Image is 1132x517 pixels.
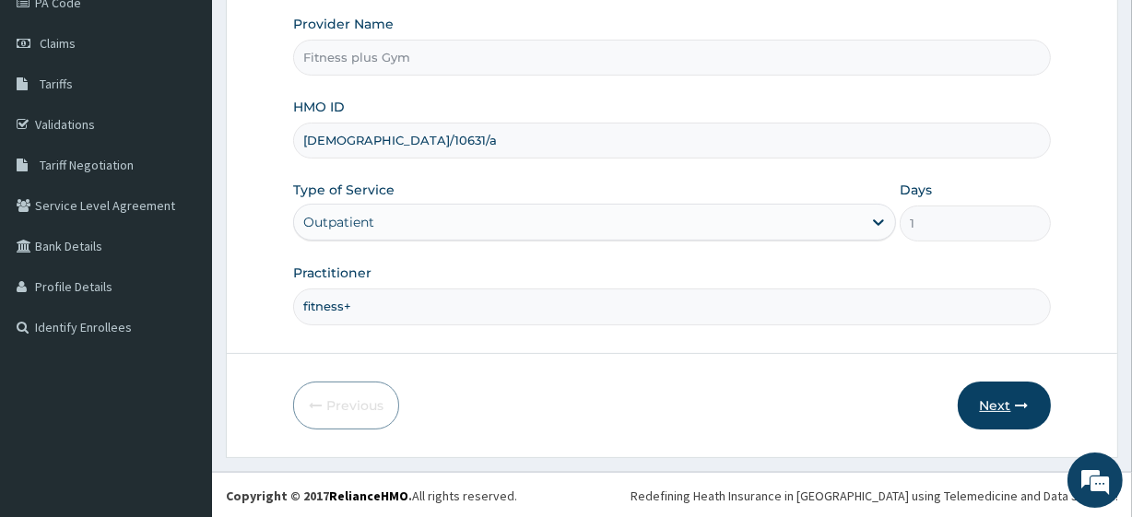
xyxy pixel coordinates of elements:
[293,181,395,199] label: Type of Service
[226,488,412,504] strong: Copyright © 2017 .
[329,488,408,504] a: RelianceHMO
[293,123,1050,159] input: Enter HMO ID
[631,487,1118,505] div: Redefining Heath Insurance in [GEOGRAPHIC_DATA] using Telemedicine and Data Science!
[40,35,76,52] span: Claims
[293,288,1050,324] input: Enter Name
[293,264,371,282] label: Practitioner
[40,157,134,173] span: Tariff Negotiation
[293,98,345,116] label: HMO ID
[293,15,394,33] label: Provider Name
[40,76,73,92] span: Tariffs
[293,382,399,429] button: Previous
[958,382,1051,429] button: Next
[900,181,932,199] label: Days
